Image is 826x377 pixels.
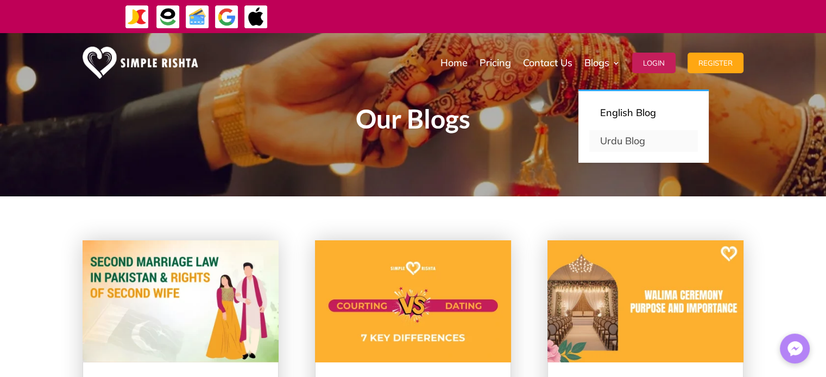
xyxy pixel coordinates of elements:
[125,5,149,29] img: JazzCash-icon
[315,240,511,363] img: Courting vs Dating – 7 Key Differences
[120,106,707,137] h1: Our Blogs
[156,5,180,29] img: EasyPaisa-icon
[523,36,572,90] a: Contact Us
[244,5,268,29] img: ApplePay-icon
[83,240,279,363] img: Second Marriage Law in Pakistan & Rights of Second Wife
[589,130,698,152] a: Urdu Blog
[688,53,743,73] button: Register
[547,240,743,363] img: Walima Ceremony – Purpose and Importance
[632,36,676,90] a: Login
[600,105,687,120] p: English Blog
[440,36,468,90] a: Home
[688,36,743,90] a: Register
[632,53,676,73] button: Login
[185,5,210,29] img: Credit Cards
[584,36,620,90] a: Blogs
[589,102,698,124] a: English Blog
[480,36,511,90] a: Pricing
[784,338,806,360] img: Messenger
[215,5,239,29] img: GooglePay-icon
